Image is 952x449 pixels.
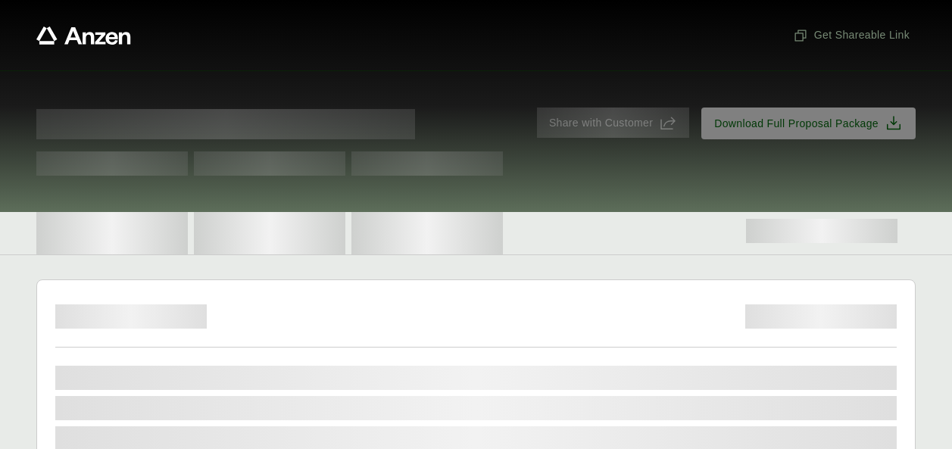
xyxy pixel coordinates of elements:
button: Get Shareable Link [787,21,916,49]
span: Test [36,151,188,176]
span: Proposal for [36,109,415,139]
span: Test [194,151,345,176]
a: Anzen website [36,27,131,45]
span: Test [351,151,503,176]
span: Share with Customer [549,115,653,131]
span: Get Shareable Link [793,27,910,43]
